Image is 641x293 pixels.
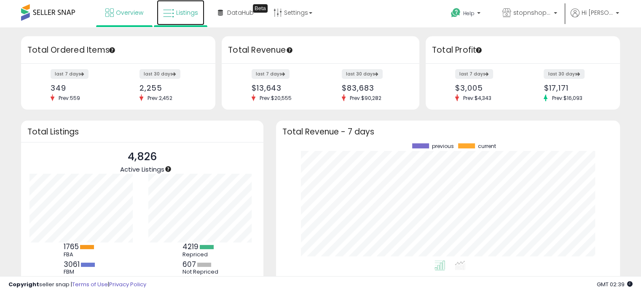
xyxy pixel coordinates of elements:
b: 607 [182,259,196,269]
span: Help [463,10,475,17]
a: Help [444,1,489,27]
span: previous [432,143,454,149]
div: $83,683 [342,83,405,92]
span: current [478,143,496,149]
span: Prev: $20,555 [255,94,296,102]
label: last 7 days [252,69,290,79]
div: 349 [51,83,112,92]
span: DataHub [227,8,254,17]
div: Tooltip anchor [253,4,268,13]
span: Prev: 559 [54,94,84,102]
a: Hi [PERSON_NAME] [571,8,619,27]
div: Tooltip anchor [164,165,172,173]
h3: Total Profit [432,44,614,56]
b: 3061 [64,259,80,269]
span: 2025-09-8 02:39 GMT [597,280,633,288]
div: $17,171 [544,83,605,92]
div: seller snap | | [8,281,146,289]
label: last 30 days [139,69,180,79]
label: last 30 days [544,69,585,79]
b: 4219 [182,242,198,252]
strong: Copyright [8,280,39,288]
a: Privacy Policy [109,280,146,288]
label: last 30 days [342,69,383,79]
h3: Total Ordered Items [27,44,209,56]
div: $3,005 [455,83,516,92]
span: Active Listings [120,165,164,174]
span: Prev: $90,282 [346,94,386,102]
span: Prev: 2,452 [143,94,177,102]
div: Tooltip anchor [108,46,116,54]
b: 1765 [64,242,79,252]
div: Not Repriced [182,269,220,275]
span: Overview [116,8,143,17]
div: FBM [64,269,102,275]
div: Tooltip anchor [475,46,483,54]
h3: Total Listings [27,129,257,135]
i: Get Help [451,8,461,18]
span: Listings [176,8,198,17]
a: Terms of Use [72,280,108,288]
div: Repriced [182,251,220,258]
span: Prev: $16,093 [547,94,586,102]
h3: Total Revenue - 7 days [282,129,614,135]
div: 2,255 [139,83,201,92]
div: Tooltip anchor [286,46,293,54]
span: Prev: $4,343 [459,94,496,102]
label: last 7 days [455,69,493,79]
div: FBA [64,251,102,258]
span: stopnshop deals [513,8,551,17]
p: 4,826 [120,149,164,165]
div: $13,643 [252,83,314,92]
span: Hi [PERSON_NAME] [582,8,613,17]
h3: Total Revenue [228,44,413,56]
label: last 7 days [51,69,89,79]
